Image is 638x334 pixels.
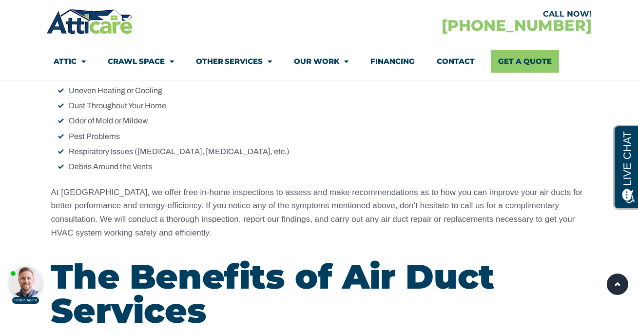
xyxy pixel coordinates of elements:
a: Financing [371,50,415,73]
h2: The Benefits of Air Duct Services [51,259,587,328]
a: Attic [54,50,86,73]
nav: Menu [54,50,585,73]
li: Dust Throughout Your Home [58,99,587,112]
li: Respiratory Issues ([MEDICAL_DATA], [MEDICAL_DATA], etc.) [58,145,587,158]
a: Get A Quote [491,50,559,73]
iframe: Chat Invitation [5,232,161,305]
a: Our Work [294,50,349,73]
a: Contact [437,50,475,73]
li: Pest Problems [58,130,587,143]
a: Crawl Space [108,50,174,73]
a: Other Services [196,50,272,73]
li: Debris Around the Vents [58,160,587,173]
p: At [GEOGRAPHIC_DATA], we offer free in-home inspections to assess and make recommendations as to ... [51,186,587,240]
span: Opens a chat window [24,8,78,20]
div: CALL NOW! [319,10,592,18]
li: Uneven Heating or Cooling [58,84,587,97]
li: Odor of Mold or Mildew [58,115,587,127]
